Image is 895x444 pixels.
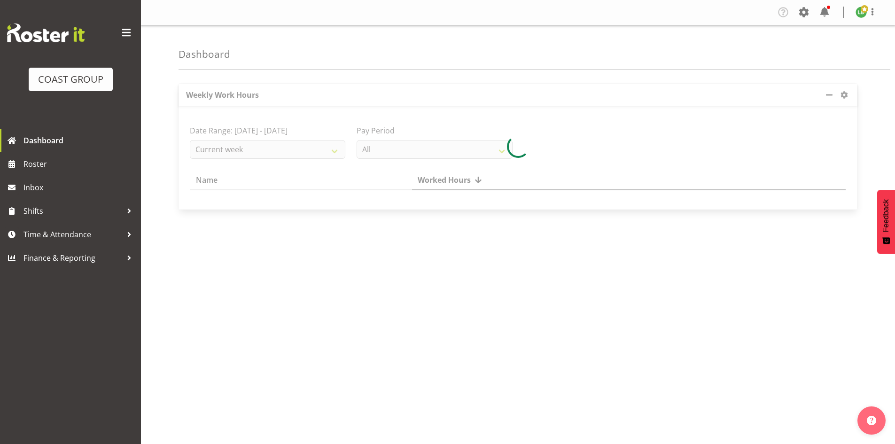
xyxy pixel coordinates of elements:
div: COAST GROUP [38,72,103,86]
span: Feedback [882,199,890,232]
span: Time & Attendance [23,227,122,241]
button: Feedback - Show survey [877,190,895,254]
img: Rosterit website logo [7,23,85,42]
span: Dashboard [23,133,136,148]
h4: Dashboard [179,49,230,60]
img: help-xxl-2.png [867,416,876,425]
img: lu-budden8051.jpg [856,7,867,18]
span: Inbox [23,180,136,195]
span: Finance & Reporting [23,251,122,265]
span: Shifts [23,204,122,218]
span: Roster [23,157,136,171]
